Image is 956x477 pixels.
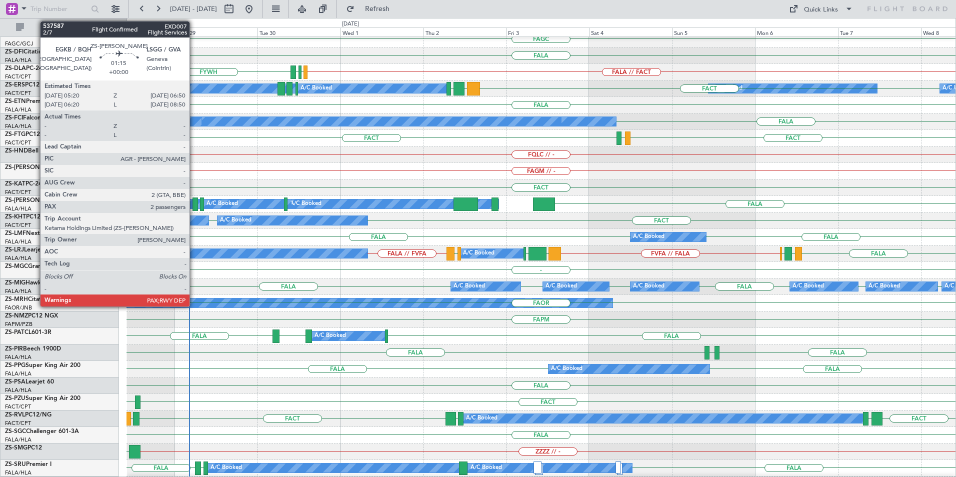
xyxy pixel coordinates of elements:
div: Sun 28 [91,27,174,36]
span: ZS-MRH [5,296,28,302]
span: ZS-KHT [5,214,26,220]
span: ZS-MGC [5,263,28,269]
span: ZS-NMZ [5,313,28,319]
div: A/C Booked [290,196,321,211]
a: ZS-KATPC-24 [5,181,42,187]
span: ZS-LMF [5,230,26,236]
div: A/C Booked [711,81,742,96]
div: A/C Booked [868,279,900,294]
a: FAOR/JNB [5,304,32,311]
div: A/C Booked [117,196,148,211]
a: ZS-NMZPC12 NGX [5,313,58,319]
div: Quick Links [804,5,838,15]
a: ZS-SMGPC12 [5,445,42,451]
span: ZS-PAT [5,329,24,335]
a: ZS-FCIFalcon 900EX [5,115,61,121]
a: ZS-MRHCitation Mustang [5,296,76,302]
a: ZS-PZUSuper King Air 200 [5,395,80,401]
a: ZS-SRUPremier I [5,461,51,467]
div: A/C Booked [551,361,582,376]
a: FALA/HLA [5,254,31,262]
span: ZS-ERS [5,82,25,88]
div: Sat 4 [589,27,672,36]
div: [DATE] [128,20,145,28]
button: Quick Links [784,1,858,17]
span: ZS-[PERSON_NAME] [5,164,63,170]
span: [DATE] - [DATE] [170,4,217,13]
div: A/C Booked [220,213,251,228]
a: ZS-MGCGrand Caravan - C208 [5,263,90,269]
span: Refresh [356,5,398,12]
a: ZS-[PERSON_NAME]Super King Air 200 [5,164,118,170]
span: ZS-LRJ [5,247,24,253]
span: ZS-DLA [5,65,26,71]
a: FACT/CPT [5,188,31,196]
span: ZS-MIG [5,280,25,286]
a: FALA/HLA [5,287,31,295]
a: FALA/HLA [5,238,31,245]
span: ZS-SGC [5,428,26,434]
a: FALA/HLA [5,353,31,361]
a: ZS-[PERSON_NAME]Challenger 604 [5,197,106,203]
span: ZS-FCI [5,115,23,121]
div: A/C Booked [792,279,824,294]
span: ZS-FTG [5,131,25,137]
a: FALA/HLA [5,56,31,64]
a: FACT/CPT [5,419,31,427]
button: All Aircraft [11,19,108,35]
a: ZS-PSALearjet 60 [5,379,54,385]
span: ZS-PIR [5,346,23,352]
a: ZS-DLAPC-24 [5,65,42,71]
div: Mon 6 [755,27,838,36]
a: FALA/HLA [5,122,31,130]
a: FALA/HLA [5,370,31,377]
a: FALA/HLA [5,436,31,443]
div: A/C Booked [466,411,497,426]
div: A/C Booked [545,279,577,294]
a: ZS-KHTPC12/NG [5,214,52,220]
a: ZS-PPGSuper King Air 200 [5,362,80,368]
div: A/C Booked [463,246,494,261]
a: ZS-LRJLearjet 45 [5,247,52,253]
div: A/C Booked [300,81,332,96]
span: ZS-DFI [5,49,23,55]
div: Thu 2 [423,27,506,36]
span: ZS-PPG [5,362,25,368]
a: ZS-DFICitation Mustang [5,49,72,55]
span: ZS-ETN [5,98,26,104]
a: FACT/CPT [5,139,31,146]
span: ZS-RVL [5,412,25,418]
span: ZS-PZU [5,395,25,401]
a: ZS-MIGHawker 900XP [5,280,67,286]
button: Refresh [341,1,401,17]
div: A/C Booked [314,328,346,343]
div: Sun 5 [672,27,755,36]
span: All Aircraft [26,24,105,31]
a: FACT/CPT [5,221,31,229]
a: FALA/HLA [5,469,31,476]
a: ZS-ERSPC12 [5,82,39,88]
a: ZS-FTGPC12 [5,131,40,137]
a: FALA/HLA [5,205,31,212]
a: FALA/HLA [5,106,31,113]
div: A/C Booked [470,460,502,475]
div: Fri 3 [506,27,589,36]
a: FACT/CPT [5,403,31,410]
a: ZS-PATCL601-3R [5,329,51,335]
div: Mon 29 [174,27,257,36]
a: FAGC/GCJ [5,40,33,47]
a: FACT/CPT [5,73,31,80]
div: A/C Booked [206,196,238,211]
span: ZS-KAT [5,181,25,187]
span: ZS-SRU [5,461,26,467]
a: ZS-PIRBeech 1900D [5,346,61,352]
div: A/C Booked [210,460,242,475]
div: A/C Booked [135,246,167,261]
div: Wed 1 [340,27,423,36]
span: ZS-SMG [5,445,27,451]
a: ZS-HNDBell Helicopter 412 [5,148,83,154]
div: Tue 7 [838,27,921,36]
div: A/C Booked [633,279,664,294]
div: A/C Booked [633,229,664,244]
div: A/C Booked [453,279,485,294]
